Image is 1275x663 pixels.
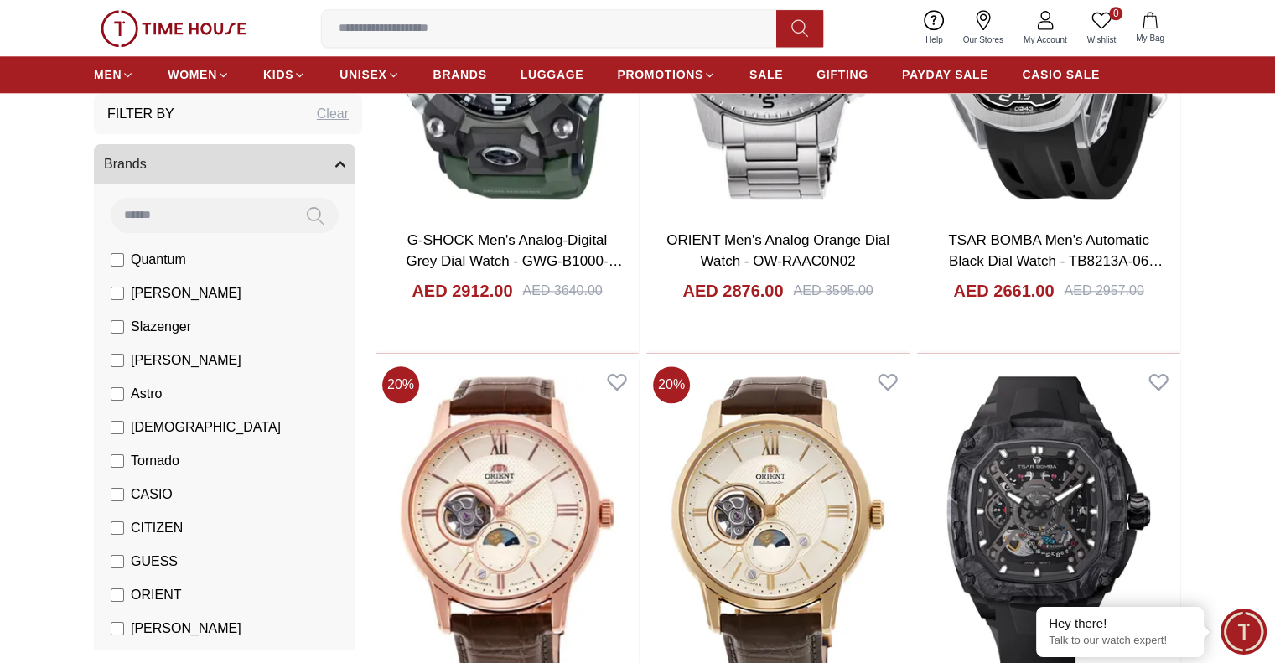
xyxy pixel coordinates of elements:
[339,60,399,90] a: UNISEX
[1081,34,1122,46] span: Wishlist
[131,283,241,303] span: [PERSON_NAME]
[915,7,953,49] a: Help
[131,585,181,605] span: ORIENT
[749,60,783,90] a: SALE
[953,7,1013,49] a: Our Stores
[131,484,173,505] span: CASIO
[1064,281,1143,301] div: AED 2957.00
[131,417,281,438] span: [DEMOGRAPHIC_DATA]
[617,66,703,83] span: PROMOTIONS
[107,104,174,124] h3: Filter By
[317,104,349,124] div: Clear
[1129,32,1171,44] span: My Bag
[522,281,602,301] div: AED 3640.00
[902,66,988,83] span: PAYDAY SALE
[131,350,241,370] span: [PERSON_NAME]
[1022,66,1100,83] span: CASIO SALE
[653,366,690,403] span: 20 %
[111,320,124,334] input: Slazenger
[111,521,124,535] input: CITIZEN
[1049,615,1191,632] div: Hey there!
[1017,34,1074,46] span: My Account
[1126,8,1174,48] button: My Bag
[749,66,783,83] span: SALE
[131,250,186,270] span: Quantum
[412,279,512,303] h4: AED 2912.00
[111,622,124,635] input: [PERSON_NAME]
[111,555,124,568] input: GUESS
[131,619,241,639] span: [PERSON_NAME]
[101,10,246,47] img: ...
[94,66,122,83] span: MEN
[131,384,162,404] span: Astro
[94,60,134,90] a: MEN
[521,66,584,83] span: LUGGAGE
[433,66,487,83] span: BRANDS
[263,66,293,83] span: KIDS
[433,60,487,90] a: BRANDS
[919,34,950,46] span: Help
[521,60,584,90] a: LUGGAGE
[131,451,179,471] span: Tornado
[339,66,386,83] span: UNISEX
[131,518,183,538] span: CITIZEN
[168,66,217,83] span: WOMEN
[111,387,124,401] input: Astro
[104,154,147,174] span: Brands
[111,454,124,468] input: Tornado
[617,60,716,90] a: PROMOTIONS
[111,421,124,434] input: [DEMOGRAPHIC_DATA]
[682,279,783,303] h4: AED 2876.00
[111,488,124,501] input: CASIO
[94,144,355,184] button: Brands
[111,287,124,300] input: [PERSON_NAME]
[1049,634,1191,648] p: Talk to our watch expert!
[406,232,622,291] a: G-SHOCK Men's Analog-Digital Grey Dial Watch - GWG-B1000-3ADR
[948,232,1163,291] a: TSAR BOMBA Men's Automatic Black Dial Watch - TB8213A-06 SET
[816,66,868,83] span: GIFTING
[956,34,1010,46] span: Our Stores
[111,588,124,602] input: ORIENT
[131,552,178,572] span: GUESS
[1077,7,1126,49] a: 0Wishlist
[816,60,868,90] a: GIFTING
[382,366,419,403] span: 20 %
[666,232,889,270] a: ORIENT Men's Analog Orange Dial Watch - OW-RAAC0N02
[1022,60,1100,90] a: CASIO SALE
[168,60,230,90] a: WOMEN
[902,60,988,90] a: PAYDAY SALE
[1221,609,1267,655] div: Chat Widget
[793,281,873,301] div: AED 3595.00
[111,354,124,367] input: [PERSON_NAME]
[131,317,191,337] span: Slazenger
[263,60,306,90] a: KIDS
[111,253,124,267] input: Quantum
[1109,7,1122,20] span: 0
[953,279,1054,303] h4: AED 2661.00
